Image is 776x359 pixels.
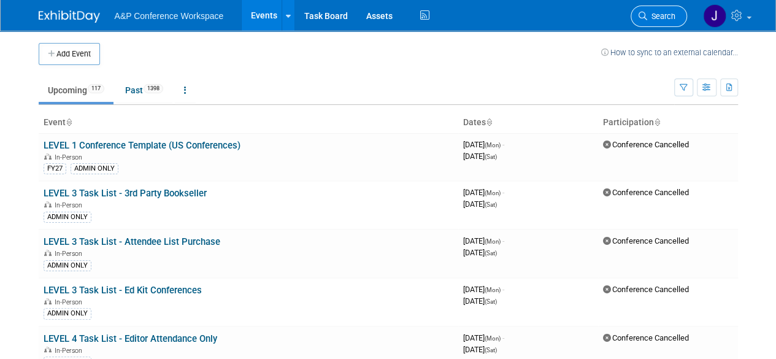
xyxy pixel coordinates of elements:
a: Sort by Participation Type [654,117,660,127]
span: 1398 [144,84,163,93]
span: - [502,333,504,342]
img: In-Person Event [44,201,52,207]
span: [DATE] [463,248,497,257]
a: Upcoming117 [39,79,113,102]
span: [DATE] [463,296,497,306]
th: Participation [598,112,738,133]
img: In-Person Event [44,153,52,160]
span: - [502,140,504,149]
a: LEVEL 3 Task List - 3rd Party Bookseller [44,188,207,199]
span: In-Person [55,201,86,209]
span: 117 [88,84,104,93]
a: Sort by Start Date [486,117,492,127]
span: [DATE] [463,333,504,342]
span: In-Person [55,347,86,355]
div: ADMIN ONLY [44,308,91,319]
span: (Sat) [485,298,497,305]
span: A&P Conference Workspace [115,11,224,21]
span: - [502,188,504,197]
span: Conference Cancelled [603,285,689,294]
span: Search [647,12,675,21]
span: [DATE] [463,199,497,209]
span: (Sat) [485,250,497,257]
span: Conference Cancelled [603,236,689,245]
a: Search [631,6,687,27]
div: ADMIN ONLY [44,260,91,271]
span: Conference Cancelled [603,188,689,197]
span: Conference Cancelled [603,140,689,149]
span: In-Person [55,298,86,306]
a: Past1398 [116,79,172,102]
div: ADMIN ONLY [44,212,91,223]
span: In-Person [55,153,86,161]
span: [DATE] [463,152,497,161]
button: Add Event [39,43,100,65]
span: In-Person [55,250,86,258]
span: Conference Cancelled [603,333,689,342]
span: (Mon) [485,238,501,245]
img: ExhibitDay [39,10,100,23]
a: LEVEL 3 Task List - Ed Kit Conferences [44,285,202,296]
span: (Mon) [485,190,501,196]
img: In-Person Event [44,250,52,256]
a: How to sync to an external calendar... [601,48,738,57]
span: [DATE] [463,236,504,245]
img: In-Person Event [44,347,52,353]
th: Event [39,112,458,133]
span: [DATE] [463,140,504,149]
span: [DATE] [463,285,504,294]
span: - [502,236,504,245]
span: (Sat) [485,201,497,208]
span: [DATE] [463,188,504,197]
img: Joseph Parry [703,4,726,28]
span: (Sat) [485,153,497,160]
a: LEVEL 4 Task List - Editor Attendance Only [44,333,217,344]
span: - [502,285,504,294]
th: Dates [458,112,598,133]
a: LEVEL 3 Task List - Attendee List Purchase [44,236,220,247]
a: LEVEL 1 Conference Template (US Conferences) [44,140,240,151]
div: ADMIN ONLY [71,163,118,174]
span: [DATE] [463,345,497,354]
span: (Mon) [485,335,501,342]
img: In-Person Event [44,298,52,304]
div: FY27 [44,163,66,174]
span: (Mon) [485,287,501,293]
span: (Mon) [485,142,501,149]
span: (Sat) [485,347,497,353]
a: Sort by Event Name [66,117,72,127]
